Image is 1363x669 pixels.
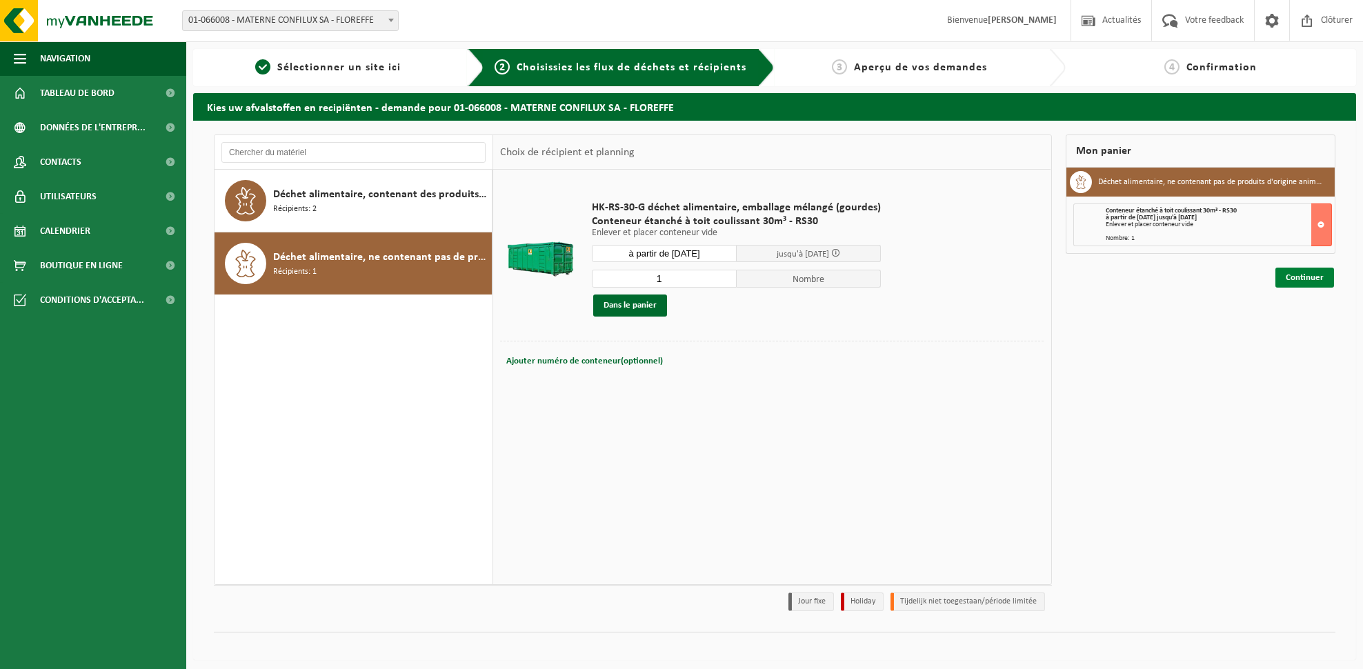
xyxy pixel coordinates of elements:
span: Conteneur étanché à toit coulissant 30m³ - RS30 [592,214,881,228]
a: Continuer [1275,268,1334,288]
button: Ajouter numéro de conteneur(optionnel) [505,352,664,371]
h3: Déchet alimentaire, ne contenant pas de produits d'origine animale, emballage mélangé (excepté ve... [1099,171,1325,193]
span: 4 [1164,59,1180,74]
span: Calendrier [40,214,90,248]
li: Tijdelijk niet toegestaan/période limitée [891,592,1045,611]
span: 01-066008 - MATERNE CONFILUX SA - FLOREFFE [182,10,399,31]
span: 2 [495,59,510,74]
li: Holiday [841,592,884,611]
p: Enlever et placer conteneur vide [592,228,881,238]
span: Boutique en ligne [40,248,123,283]
strong: à partir de [DATE] jusqu'à [DATE] [1106,214,1197,221]
a: 1Sélectionner un site ici [200,59,457,76]
span: Contacts [40,145,81,179]
span: Récipients: 2 [273,203,317,216]
div: Enlever et placer conteneur vide [1106,221,1332,228]
span: jusqu'à [DATE] [777,250,829,259]
span: Conteneur étanché à toit coulissant 30m³ - RS30 [1106,207,1237,214]
span: Utilisateurs [40,179,97,214]
span: Tableau de bord [40,76,115,110]
span: Navigation [40,41,90,76]
span: Conditions d'accepta... [40,283,144,317]
span: Nombre [737,270,882,288]
span: 01-066008 - MATERNE CONFILUX SA - FLOREFFE [183,11,398,30]
span: Ajouter numéro de conteneur(optionnel) [506,357,663,366]
button: Déchet alimentaire, ne contenant pas de produits d'origine animale, emballage mélangé (excepté ve... [215,232,493,294]
h2: Kies uw afvalstoffen en recipiënten - demande pour 01-066008 - MATERNE CONFILUX SA - FLOREFFE [193,93,1356,120]
span: 3 [832,59,847,74]
span: Sélectionner un site ici [277,62,401,73]
li: Jour fixe [788,592,834,611]
div: Nombre: 1 [1106,235,1332,242]
span: Déchet alimentaire, ne contenant pas de produits d'origine animale, emballage mélangé (excepté ve... [273,249,488,266]
span: Données de l'entrepr... [40,110,146,145]
div: Choix de récipient et planning [493,135,641,170]
input: Sélectionnez date [592,245,737,262]
span: 1 [255,59,270,74]
div: Mon panier [1066,134,1336,168]
strong: [PERSON_NAME] [988,15,1057,26]
span: HK-RS-30-G déchet alimentaire, emballage mélangé (gourdes) [592,201,881,214]
span: Récipients: 1 [273,266,317,279]
span: Aperçu de vos demandes [854,62,987,73]
button: Déchet alimentaire, contenant des produits d'origine animale, emballage mélangé (sans verre), cat... [215,170,493,232]
span: Choisissiez les flux de déchets et récipients [517,62,746,73]
span: Confirmation [1186,62,1257,73]
button: Dans le panier [593,294,667,317]
input: Chercher du matériel [221,142,486,163]
span: Déchet alimentaire, contenant des produits d'origine animale, emballage mélangé (sans verre), cat 3 [273,186,488,203]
